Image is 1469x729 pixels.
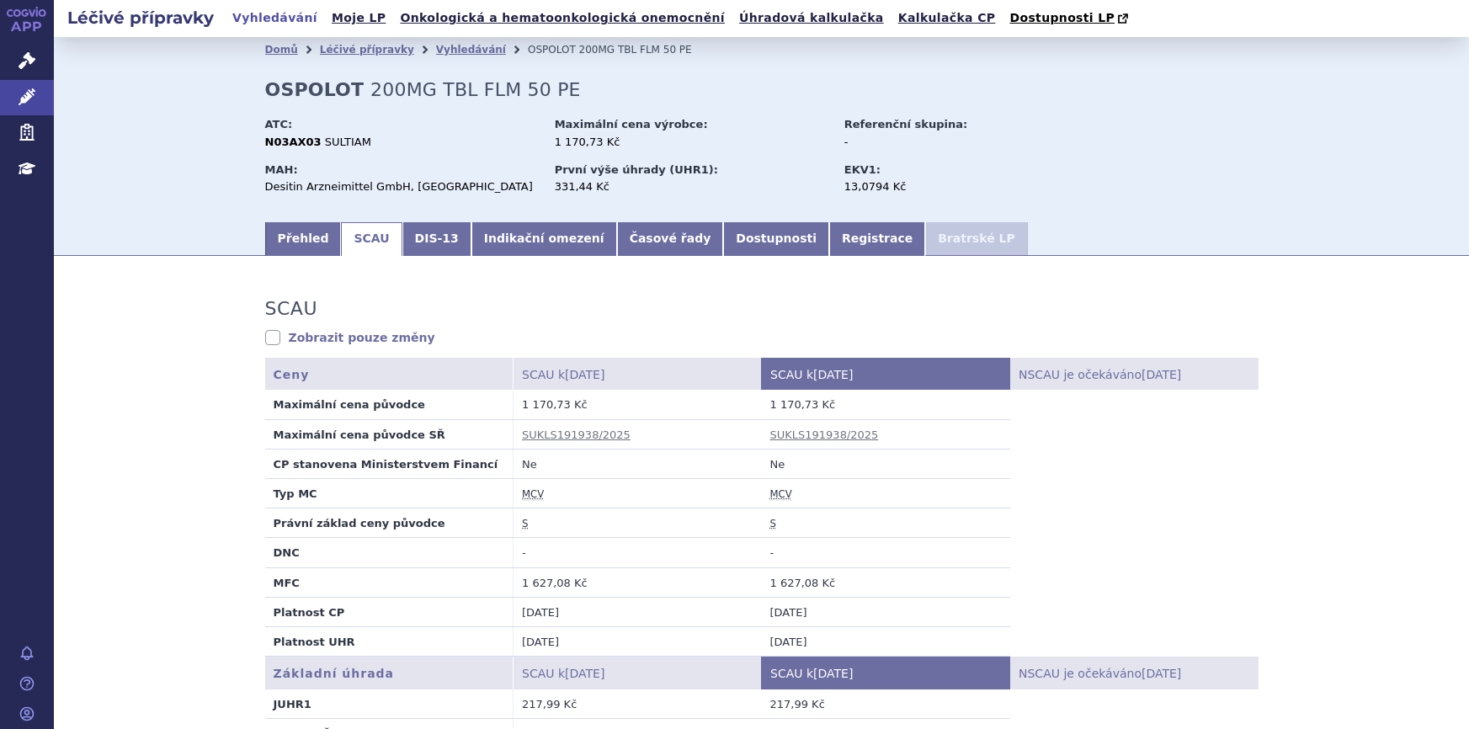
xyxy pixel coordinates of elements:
abbr: stanovena nebo změněna ve správním řízení podle zákona č. 48/1997 Sb. ve znění účinném od 1.1.2008 [770,518,776,530]
a: Domů [265,44,298,56]
a: Dostupnosti [723,222,829,256]
td: 1 627,08 Kč [514,567,762,597]
td: [DATE] [762,627,1010,657]
a: Vyhledávání [436,44,506,56]
td: - [762,538,1010,567]
span: 200MG TBL FLM 50 PE [579,44,692,56]
td: 1 627,08 Kč [762,567,1010,597]
strong: Maximální cena původce [274,398,425,411]
a: DIS-13 [402,222,471,256]
td: [DATE] [762,597,1010,626]
a: Úhradová kalkulačka [734,7,889,29]
span: Dostupnosti LP [1009,11,1115,24]
span: [DATE] [813,667,853,680]
a: Léčivé přípravky [320,44,414,56]
span: [DATE] [565,667,604,680]
strong: N03AX03 [265,136,322,148]
strong: Maximální cena původce SŘ [274,428,445,441]
a: Přehled [265,222,342,256]
a: Indikační omezení [471,222,617,256]
span: [DATE] [813,368,853,381]
strong: MAH: [265,163,298,176]
strong: Platnost UHR [274,636,355,648]
abbr: stanovena nebo změněna ve správním řízení podle zákona č. 48/1997 Sb. ve znění účinném od 1.1.2008 [522,518,528,530]
span: 200MG TBL FLM 50 PE [370,79,581,100]
td: [DATE] [514,627,762,657]
a: Dostupnosti LP [1004,7,1136,30]
span: [DATE] [1142,368,1181,381]
strong: DNC [274,546,300,559]
th: SCAU k [514,358,762,391]
div: - [844,135,1034,150]
th: SCAU k [762,358,1010,391]
strong: Maximální cena výrobce: [555,118,708,130]
td: 1 170,73 Kč [514,390,762,419]
div: 1 170,73 Kč [555,135,828,150]
strong: ATC: [265,118,293,130]
a: Moje LP [327,7,391,29]
td: - [514,538,762,567]
a: SUKLS191938/2025 [770,428,879,441]
th: NSCAU je očekáváno [1010,657,1259,689]
span: [DATE] [1142,667,1181,680]
span: SULTIAM [325,136,371,148]
strong: JUHR1 [274,698,311,710]
td: 217,99 Kč [514,689,762,719]
div: 331,44 Kč [555,179,828,194]
div: Desitin Arzneimittel GmbH, [GEOGRAPHIC_DATA] [265,179,539,194]
td: 1 170,73 Kč [762,390,1010,419]
div: 13,0794 Kč [844,179,1034,194]
a: Registrace [829,222,925,256]
td: [DATE] [514,597,762,626]
strong: OSPOLOT [265,79,365,100]
strong: MFC [274,577,300,589]
a: SCAU [341,222,402,256]
span: OSPOLOT [528,44,576,56]
strong: EKV1: [844,163,881,176]
th: Ceny [265,358,514,391]
a: Kalkulačka CP [893,7,1001,29]
th: NSCAU je očekáváno [1010,358,1259,391]
a: Časové řady [617,222,724,256]
h3: SCAU [265,298,317,320]
strong: Platnost CP [274,606,345,619]
abbr: maximální cena výrobce [522,488,544,501]
th: SCAU k [762,657,1010,689]
h2: Léčivé přípravky [54,6,227,29]
td: Ne [762,449,1010,478]
td: Ne [514,449,762,478]
strong: Typ MC [274,487,317,500]
a: Onkologická a hematoonkologická onemocnění [395,7,730,29]
strong: První výše úhrady (UHR1): [555,163,718,176]
strong: Referenční skupina: [844,118,967,130]
a: SUKLS191938/2025 [522,428,631,441]
th: SCAU k [514,657,762,689]
strong: CP stanovena Ministerstvem Financí [274,458,498,471]
th: Základní úhrada [265,657,514,689]
a: Vyhledávání [227,7,322,29]
td: 217,99 Kč [762,689,1010,719]
span: [DATE] [565,368,604,381]
strong: Právní základ ceny původce [274,517,445,529]
abbr: maximální cena výrobce [770,488,792,501]
a: Zobrazit pouze změny [265,329,435,346]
